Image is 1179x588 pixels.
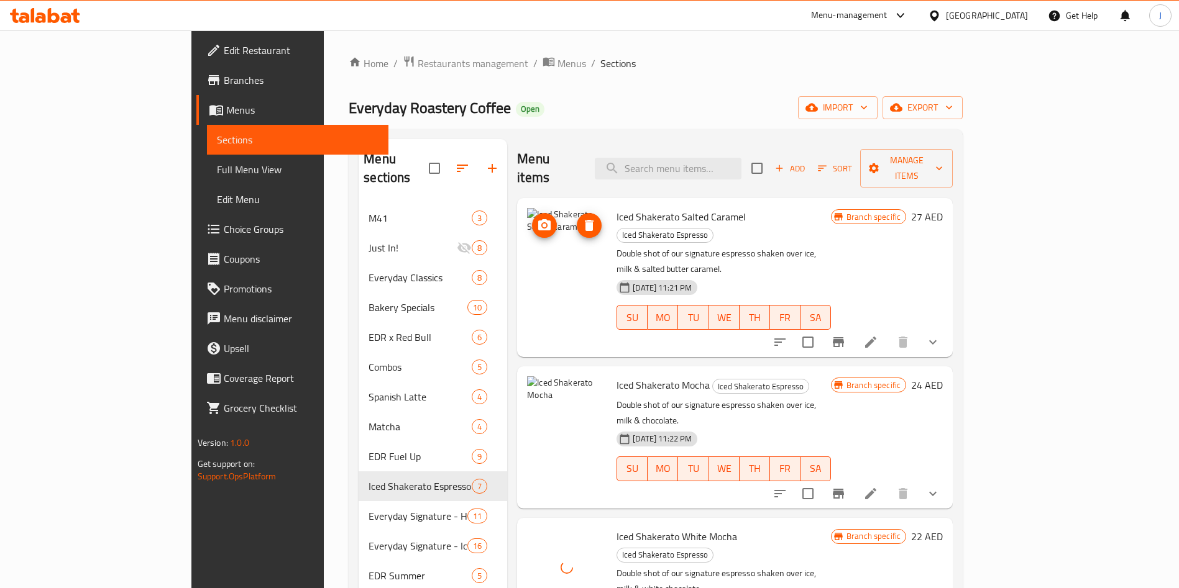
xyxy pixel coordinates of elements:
span: 4 [472,391,487,403]
span: FR [775,309,796,327]
div: EDR Summer [369,568,472,583]
div: EDR x Red Bull6 [359,322,507,352]
span: Menus [557,56,586,71]
span: 5 [472,361,487,373]
span: 7 [472,481,487,492]
button: MO [648,456,678,481]
span: Add [773,161,807,176]
a: Grocery Checklist [196,393,388,423]
span: Everyday Signature - Iced 🥤 [369,538,467,553]
a: Choice Groups [196,214,388,244]
button: Branch-specific-item [823,327,853,357]
span: Select to update [795,329,821,355]
div: Iced Shakerato Espresso [617,548,713,563]
span: 10 [468,302,487,314]
li: / [393,56,398,71]
span: EDR x Red Bull [369,330,472,345]
span: SU [622,309,643,327]
span: Choice Groups [224,222,378,237]
span: Version: [198,435,228,451]
div: items [472,419,487,434]
div: items [472,270,487,285]
button: SU [617,305,648,330]
div: Combos5 [359,352,507,382]
span: 11 [468,510,487,522]
div: Everyday Signature - Iced 🥤16 [359,531,507,561]
div: Everyday Signature - Hot [369,509,467,523]
div: Everyday Signature - Hot11 [359,501,507,531]
nav: breadcrumb [349,55,963,71]
span: Everyday Roastery Coffee [349,94,511,122]
span: SU [622,459,643,477]
a: Branches [196,65,388,95]
button: delete image [577,213,602,238]
a: Coupons [196,244,388,274]
div: Iced Shakerato Espresso [617,228,713,243]
span: Branches [224,73,378,88]
span: Open [516,104,544,114]
div: items [472,389,487,404]
input: search [595,158,741,179]
button: MO [648,305,678,330]
img: Iced Shakerato Mocha [527,376,607,456]
svg: Inactive section [457,240,472,255]
span: TH [745,309,765,327]
span: WE [714,459,735,477]
li: / [533,56,538,71]
a: Upsell [196,333,388,363]
span: [DATE] 11:22 PM [628,433,697,445]
button: Add section [477,153,507,183]
p: Double shot of our signature espresso shaken over ice, milk & salted butter caramel. [617,246,831,277]
p: Double shot of our signature espresso shaken over ice, milk & chocolate. [617,397,831,428]
button: import [798,96,878,119]
span: 5 [472,570,487,582]
h6: 24 AED [911,376,943,394]
a: Menus [196,95,388,125]
div: Spanish Latte4 [359,382,507,412]
a: Edit Restaurant [196,35,388,65]
div: [GEOGRAPHIC_DATA] [946,9,1028,22]
span: Select section [744,155,770,181]
span: TU [683,309,704,327]
div: Iced Shakerato Espresso7 [359,471,507,501]
span: Promotions [224,281,378,296]
span: Matcha [369,419,472,434]
span: Sort items [810,159,860,178]
span: Sections [217,132,378,147]
button: TU [678,305,709,330]
button: TH [740,456,770,481]
div: Just In!8 [359,233,507,263]
span: Restaurants management [418,56,528,71]
button: FR [770,456,801,481]
span: Branch specific [842,530,906,542]
span: Everyday Classics [369,270,472,285]
div: items [467,538,487,553]
div: Just In! [369,240,457,255]
span: Menu disclaimer [224,311,378,326]
svg: Show Choices [925,486,940,501]
span: EDR Fuel Up [369,449,472,464]
span: export [892,100,953,115]
img: Iced Shakerato Salted Caramel [527,208,607,287]
a: Full Menu View [207,155,388,184]
button: show more [918,479,948,509]
div: Bakery Specials10 [359,292,507,322]
div: items [472,330,487,345]
button: show more [918,327,948,357]
span: Spanish Latte [369,389,472,404]
button: WE [709,305,740,330]
a: Promotions [196,274,388,304]
button: SU [617,456,648,481]
div: Iced Shakerato Espresso [712,379,809,394]
span: Iced Shakerato Mocha [617,376,710,394]
button: Manage items [860,149,953,188]
h6: 27 AED [911,208,943,225]
span: Bakery Specials [369,300,467,315]
a: Edit menu item [863,335,878,350]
